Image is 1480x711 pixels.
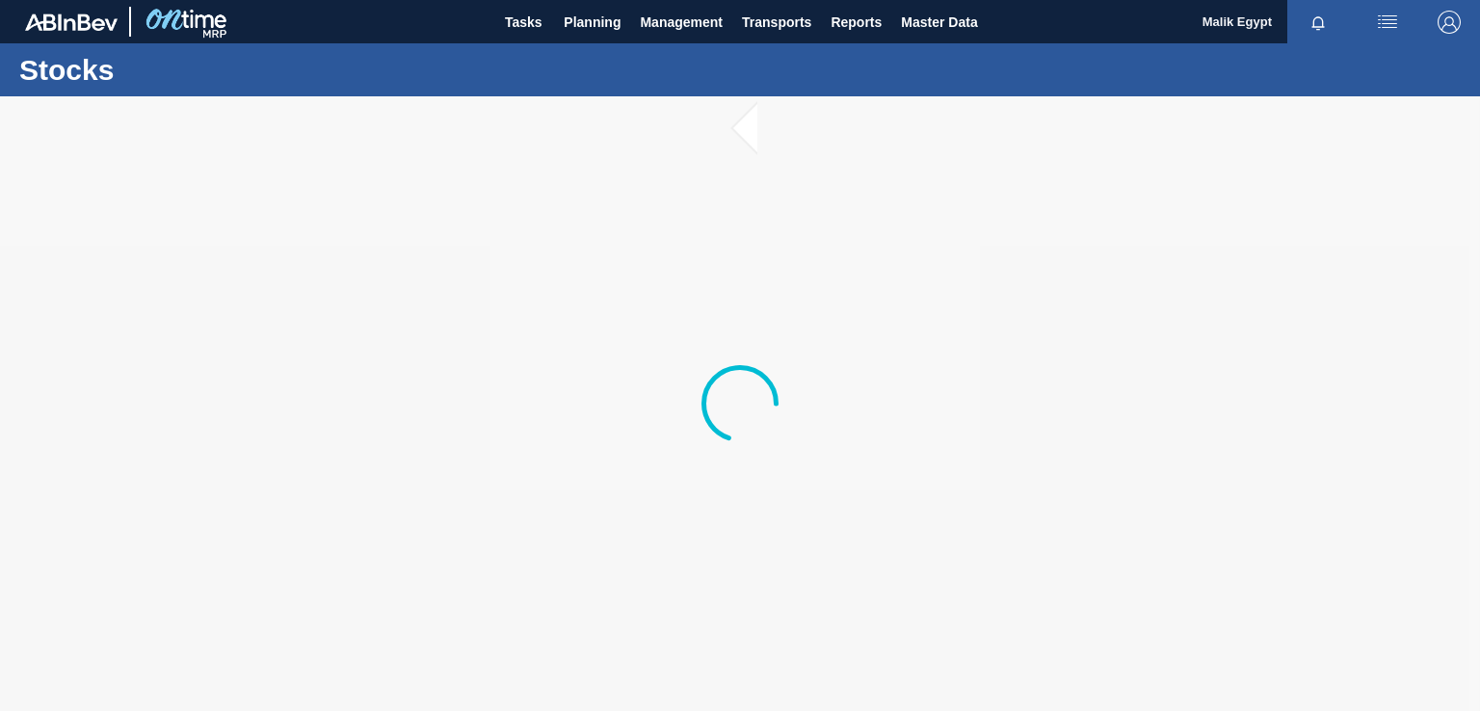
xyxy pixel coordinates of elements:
[502,11,544,34] span: Tasks
[19,59,361,81] h1: Stocks
[1438,11,1461,34] img: Logout
[640,11,723,34] span: Management
[1376,11,1399,34] img: userActions
[564,11,621,34] span: Planning
[831,11,882,34] span: Reports
[1287,9,1349,36] button: Notifications
[901,11,977,34] span: Master Data
[25,13,118,31] img: TNhmsLtSVTkK8tSr43FrP2fwEKptu5GPRR3wAAAABJRU5ErkJggg==
[742,11,811,34] span: Transports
